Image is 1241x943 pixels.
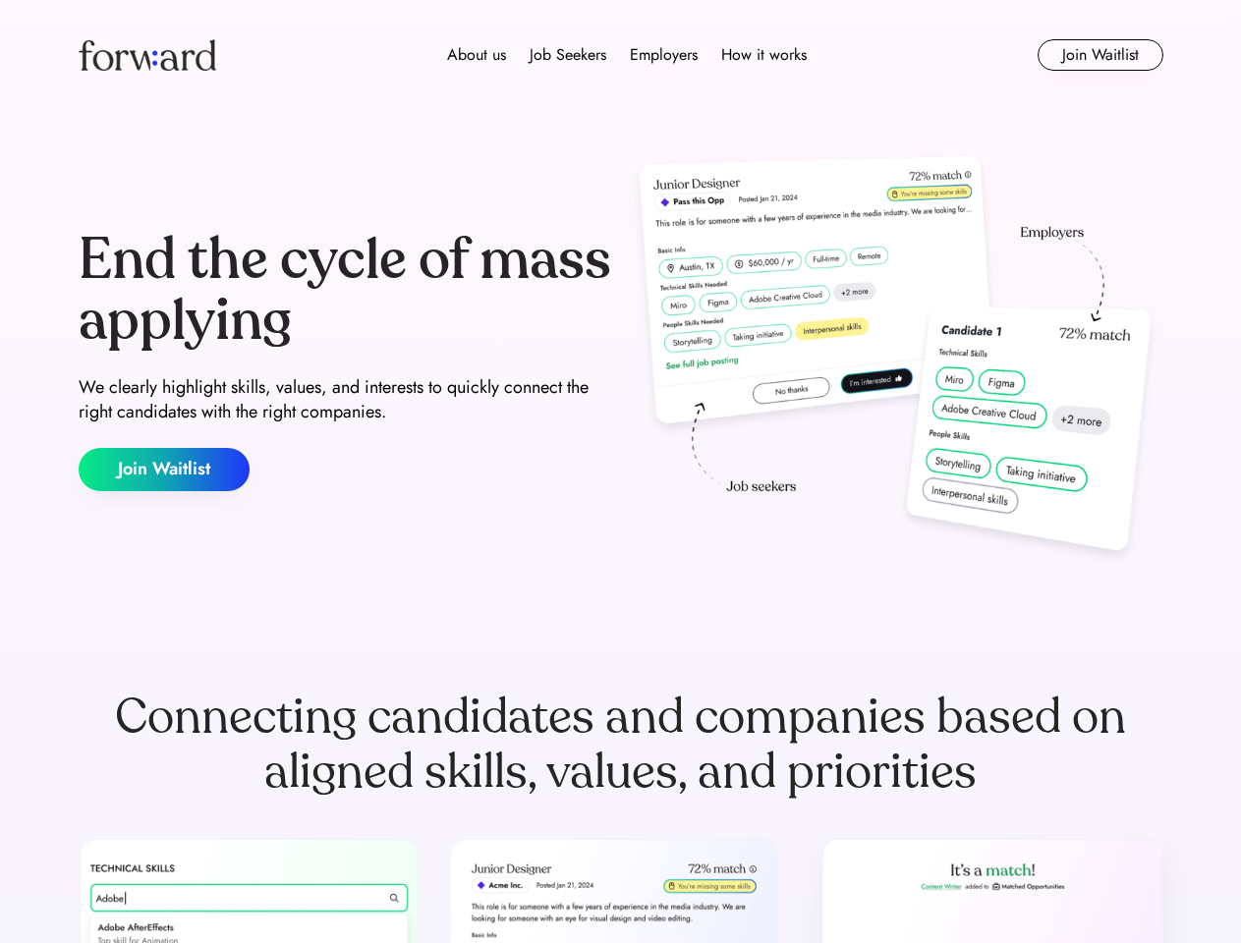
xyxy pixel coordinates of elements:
div: How it works [721,43,807,67]
div: End the cycle of mass applying [79,230,613,351]
div: We clearly highlight skills, values, and interests to quickly connect the right candidates with t... [79,375,613,424]
div: About us [447,43,506,67]
button: Join Waitlist [1038,39,1163,71]
div: Employers [630,43,698,67]
div: Job Seekers [530,43,606,67]
img: Forward logo [79,39,216,71]
button: Join Waitlist [79,448,250,491]
img: hero-image.png [629,149,1163,572]
div: Connecting candidates and companies based on aligned skills, values, and priorities [79,690,1163,800]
